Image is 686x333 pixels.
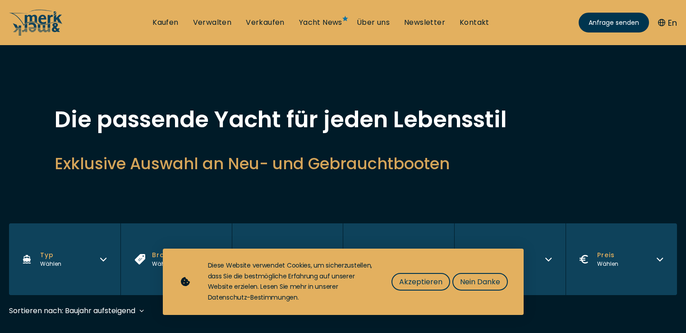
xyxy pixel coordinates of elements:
[152,250,174,260] span: Brand
[597,250,618,260] span: Preis
[246,18,285,28] a: Verkaufen
[391,273,450,291] button: Akzeptieren
[579,13,649,32] a: Anfrage senden
[9,305,135,316] div: Sortieren nach: Baujahr aufsteigend
[208,260,373,303] div: Diese Website verwendet Cookies, um sicherzustellen, dass Sie die bestmögliche Erfahrung auf unse...
[452,273,508,291] button: Nein Danke
[9,223,120,295] button: TypWählen
[566,223,677,295] button: PreisWählen
[193,18,232,28] a: Verwalten
[343,223,454,295] button: BaujahrWählen
[658,17,677,29] button: En
[40,260,61,268] div: Wählen
[454,223,566,295] button: LängeWählen
[357,18,390,28] a: Über uns
[232,223,343,295] button: ZustandWählen
[55,108,632,131] h1: Die passende Yacht für jeden Lebensstil
[589,18,639,28] span: Anfrage senden
[399,276,442,287] span: Akzeptieren
[208,293,298,302] a: Datenschutz-Bestimmungen
[120,223,232,295] button: BrandWählen
[597,260,618,268] div: Wählen
[55,153,632,175] h2: Exklusive Auswahl an Neu- und Gebrauchtbooten
[299,18,342,28] a: Yacht News
[460,276,500,287] span: Nein Danke
[40,250,61,260] span: Typ
[152,260,174,268] div: Wählen
[404,18,445,28] a: Newsletter
[152,18,178,28] a: Kaufen
[460,18,489,28] a: Kontakt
